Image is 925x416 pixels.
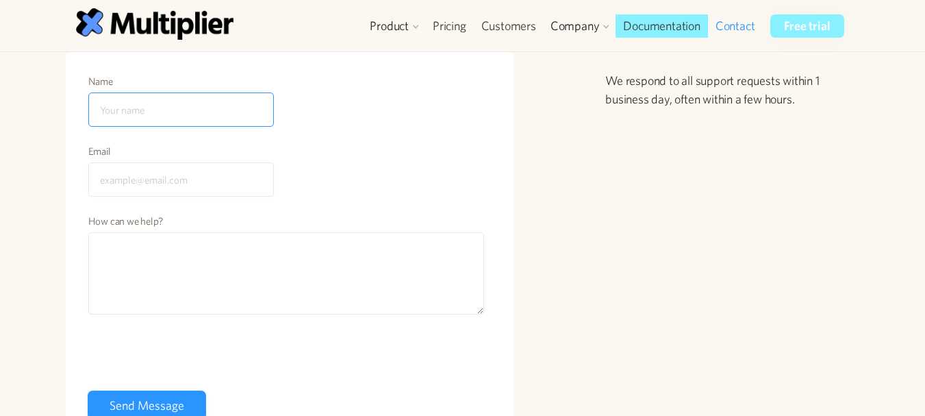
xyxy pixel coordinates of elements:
[88,215,485,228] label: How can we help?
[770,14,844,38] a: Free trial
[708,14,763,38] a: Contact
[425,14,474,38] a: Pricing
[474,14,544,38] a: Customers
[616,14,707,38] a: Documentation
[363,14,425,38] div: Product
[544,14,616,38] div: Company
[88,162,274,197] input: example@email.com
[370,18,409,34] div: Product
[88,145,274,158] label: Email
[88,332,296,385] iframe: reCAPTCHA
[550,18,600,34] div: Company
[88,75,274,88] label: Name
[88,93,274,127] input: Your name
